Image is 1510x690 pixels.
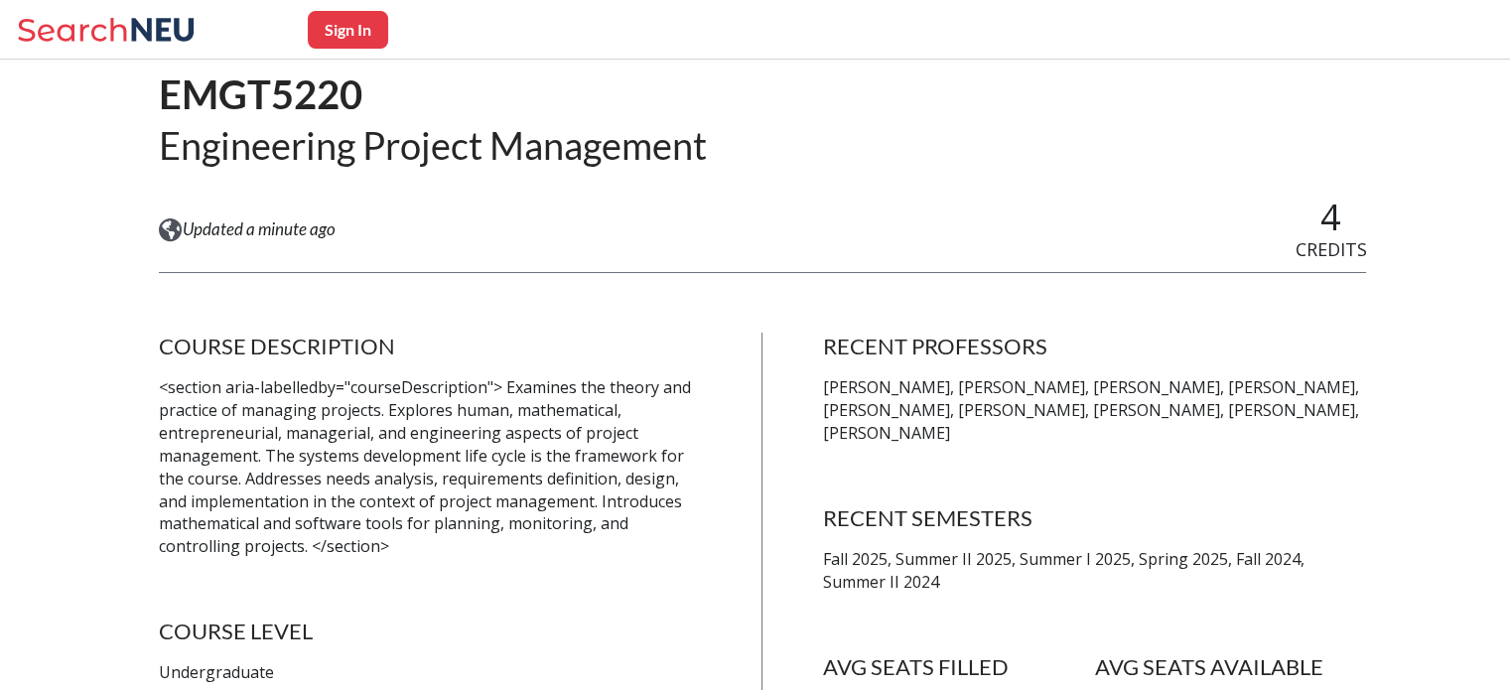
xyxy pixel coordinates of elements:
p: Undergraduate [159,661,703,684]
h4: AVG SEATS FILLED [823,653,1095,681]
span: 4 [1320,193,1341,241]
h4: AVG SEATS AVAILABLE [1095,653,1367,681]
span: Updated a minute ago [183,218,336,240]
h4: RECENT SEMESTERS [823,504,1367,532]
h4: RECENT PROFESSORS [823,333,1367,360]
h4: COURSE LEVEL [159,618,703,645]
button: Sign In [308,11,388,49]
p: <section aria-labelledby="courseDescription"> Examines the theory and practice of managing projec... [159,376,703,558]
p: [PERSON_NAME], [PERSON_NAME], [PERSON_NAME], [PERSON_NAME], [PERSON_NAME], [PERSON_NAME], [PERSON... [823,376,1367,445]
span: CREDITS [1295,237,1366,261]
h1: EMGT5220 [159,69,707,120]
h2: Engineering Project Management [159,121,707,170]
p: Fall 2025, Summer II 2025, Summer I 2025, Spring 2025, Fall 2024, Summer II 2024 [823,548,1367,594]
h4: COURSE DESCRIPTION [159,333,703,360]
